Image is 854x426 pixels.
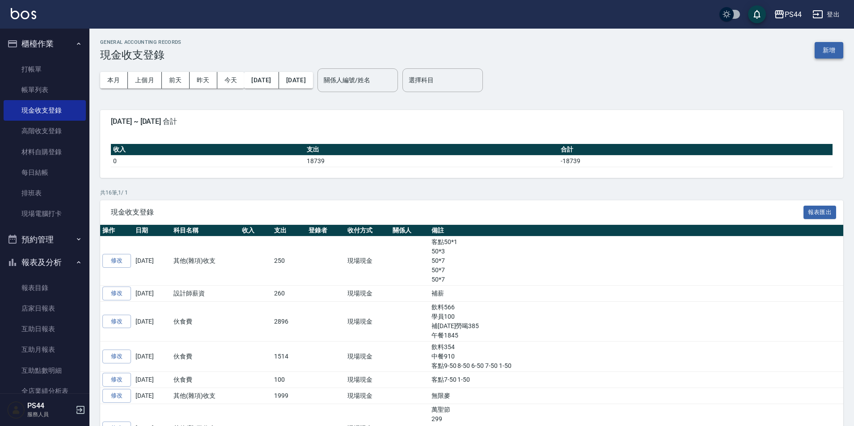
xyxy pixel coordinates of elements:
[272,236,306,286] td: 250
[345,388,390,404] td: 現場現金
[133,372,171,388] td: [DATE]
[100,39,182,45] h2: GENERAL ACCOUNTING RECORDS
[304,144,558,156] th: 支出
[304,155,558,167] td: 18739
[558,155,833,167] td: -18739
[4,183,86,203] a: 排班表
[4,80,86,100] a: 帳單列表
[429,225,843,236] th: 備註
[171,286,240,302] td: 設計師薪資
[272,372,306,388] td: 100
[4,381,86,401] a: 全店業績分析表
[171,236,240,286] td: 其他(雜項)收支
[803,207,837,216] a: 報表匯出
[240,225,272,236] th: 收入
[809,6,843,23] button: 登出
[4,298,86,319] a: 店家日報表
[102,373,131,387] a: 修改
[429,302,843,342] td: 飲料566 學員100 補[DATE]勞喝385 午餐1845
[190,72,217,89] button: 昨天
[133,388,171,404] td: [DATE]
[171,388,240,404] td: 其他(雜項)收支
[815,42,843,59] button: 新增
[429,342,843,372] td: 飲料354 中餐910 客點9-50 8-50 6-50 7-50 1-50
[748,5,766,23] button: save
[345,286,390,302] td: 現場現金
[4,360,86,381] a: 互助點數明細
[4,59,86,80] a: 打帳單
[102,287,131,300] a: 修改
[4,121,86,141] a: 高階收支登錄
[100,72,128,89] button: 本月
[128,72,162,89] button: 上個月
[429,388,843,404] td: 無限麥
[306,225,345,236] th: 登錄者
[133,302,171,342] td: [DATE]
[27,401,73,410] h5: PS44
[4,339,86,360] a: 互助月報表
[345,225,390,236] th: 收付方式
[272,286,306,302] td: 260
[272,302,306,342] td: 2896
[429,236,843,286] td: 客點50*1 50*3 50*7 50*7 50*7
[4,319,86,339] a: 互助日報表
[27,410,73,418] p: 服務人員
[100,189,843,197] p: 共 16 筆, 1 / 1
[102,254,131,268] a: 修改
[4,32,86,55] button: 櫃檯作業
[100,225,133,236] th: 操作
[102,389,131,403] a: 修改
[4,203,86,224] a: 現場電腦打卡
[345,236,390,286] td: 現場現金
[272,388,306,404] td: 1999
[4,228,86,251] button: 預約管理
[102,315,131,329] a: 修改
[345,342,390,372] td: 現場現金
[4,162,86,183] a: 每日結帳
[171,372,240,388] td: 伙食費
[272,225,306,236] th: 支出
[100,49,182,61] h3: 現金收支登錄
[803,206,837,219] button: 報表匯出
[7,401,25,419] img: Person
[4,142,86,162] a: 材料自購登錄
[429,372,843,388] td: 客點7-50 1-50
[217,72,245,89] button: 今天
[770,5,805,24] button: PS44
[171,225,240,236] th: 科目名稱
[162,72,190,89] button: 前天
[429,286,843,302] td: 補薪
[111,144,304,156] th: 收入
[4,278,86,298] a: 報表目錄
[111,155,304,167] td: 0
[133,236,171,286] td: [DATE]
[171,342,240,372] td: 伙食費
[133,286,171,302] td: [DATE]
[11,8,36,19] img: Logo
[133,342,171,372] td: [DATE]
[558,144,833,156] th: 合計
[111,208,803,217] span: 現金收支登錄
[111,117,833,126] span: [DATE] ~ [DATE] 合計
[102,350,131,363] a: 修改
[244,72,279,89] button: [DATE]
[345,302,390,342] td: 現場現金
[345,372,390,388] td: 現場現金
[815,46,843,54] a: 新增
[4,251,86,274] button: 報表及分析
[785,9,802,20] div: PS44
[272,342,306,372] td: 1514
[279,72,313,89] button: [DATE]
[133,225,171,236] th: 日期
[390,225,429,236] th: 關係人
[171,302,240,342] td: 伙食費
[4,100,86,121] a: 現金收支登錄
